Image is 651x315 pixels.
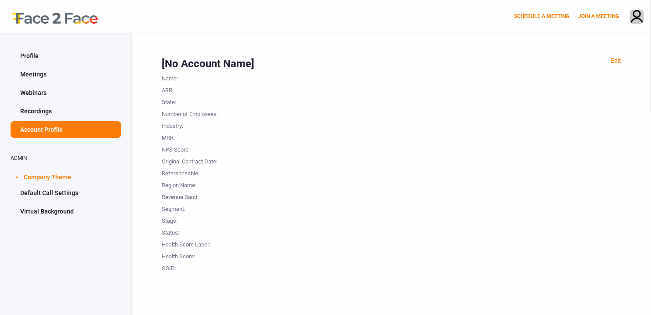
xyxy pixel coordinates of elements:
[162,178,250,190] div: Region Name :
[162,107,250,119] div: Number of Employees :
[162,202,250,214] div: Segment :
[11,156,121,161] h2: ADMIN
[611,57,621,64] a: Edit
[11,103,121,119] a: Recordings
[24,168,71,185] span: Company Theme
[162,71,250,83] div: Name :
[514,13,569,19] a: SCHEDULE A MEETING
[162,130,250,142] div: MRR :
[162,83,250,95] div: ARR :
[13,176,22,179] span: >
[162,237,250,249] div: Health Score Label :
[162,261,250,273] div: GSID :
[162,142,250,154] div: NPS Score :
[162,154,250,166] div: Original Contract Date :
[162,56,621,71] div: [No Account Name]
[162,166,250,178] div: Referenceable :
[11,185,121,201] a: Default Call Settings
[11,47,121,64] a: Profile
[578,13,619,19] a: JOIN A MEETING
[162,214,250,225] div: Stage :
[11,203,121,220] a: Virtual Background
[11,84,121,101] a: Webinars
[162,95,250,107] div: State :
[162,249,250,261] div: Health Score :
[11,66,121,83] a: Meetings
[162,225,250,237] div: Status :
[630,10,644,25] img: avatar.710606db.png
[162,119,250,130] div: Industry :
[162,190,250,202] div: Revenue Band :
[11,121,121,138] a: Account Profile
